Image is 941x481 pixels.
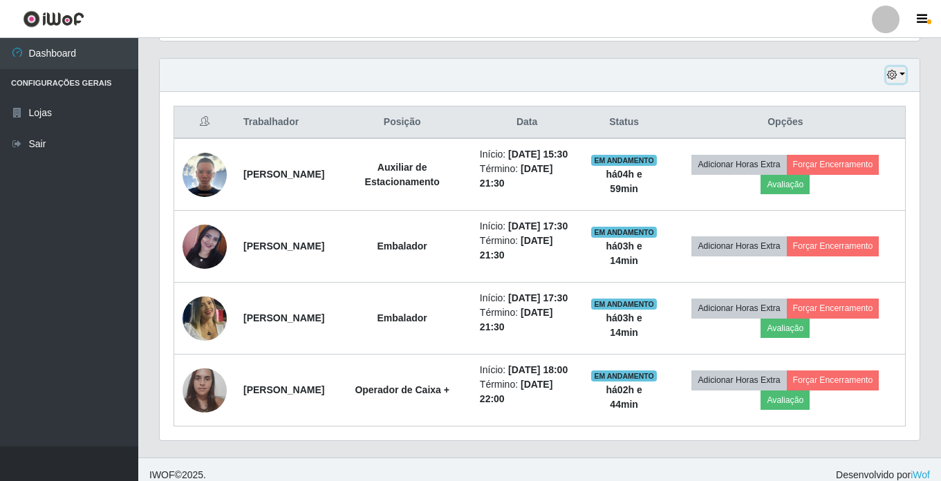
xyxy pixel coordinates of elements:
a: iWof [911,469,930,480]
button: Avaliação [761,175,810,194]
strong: Operador de Caixa + [355,384,449,395]
span: IWOF [149,469,175,480]
span: EM ANDAMENTO [591,227,657,238]
strong: há 03 h e 14 min [606,312,642,338]
th: Posição [333,106,471,139]
time: [DATE] 17:30 [508,220,568,232]
span: EM ANDAMENTO [591,155,657,166]
li: Término: [480,162,575,191]
strong: há 02 h e 44 min [606,384,642,410]
button: Forçar Encerramento [787,299,879,318]
strong: Auxiliar de Estacionamento [365,162,440,187]
button: Avaliação [761,319,810,338]
strong: há 03 h e 14 min [606,240,642,266]
time: [DATE] 18:00 [508,364,568,375]
time: [DATE] 17:30 [508,292,568,303]
strong: [PERSON_NAME] [243,384,324,395]
li: Término: [480,234,575,263]
th: Status [582,106,665,139]
button: Adicionar Horas Extra [691,155,786,174]
button: Adicionar Horas Extra [691,236,786,256]
strong: Embalador [377,312,427,323]
li: Início: [480,219,575,234]
strong: Embalador [377,240,427,252]
button: Forçar Encerramento [787,155,879,174]
span: EM ANDAMENTO [591,299,657,310]
img: 1733239406405.jpeg [183,286,227,350]
strong: [PERSON_NAME] [243,312,324,323]
button: Forçar Encerramento [787,236,879,256]
strong: [PERSON_NAME] [243,169,324,180]
th: Opções [666,106,906,139]
li: Término: [480,377,575,406]
button: Forçar Encerramento [787,370,879,390]
th: Trabalhador [235,106,333,139]
li: Início: [480,363,575,377]
span: EM ANDAMENTO [591,370,657,381]
button: Avaliação [761,390,810,410]
li: Início: [480,291,575,305]
li: Término: [480,305,575,334]
img: CoreUI Logo [23,10,84,28]
th: Data [472,106,583,139]
button: Adicionar Horas Extra [691,370,786,390]
img: 1752499690681.jpeg [183,225,227,269]
button: Adicionar Horas Extra [691,299,786,318]
time: [DATE] 15:30 [508,149,568,160]
strong: [PERSON_NAME] [243,240,324,252]
strong: há 04 h e 59 min [606,169,642,194]
img: 1734444279146.jpeg [183,361,227,419]
li: Início: [480,147,575,162]
img: 1753462456105.jpeg [183,153,227,197]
